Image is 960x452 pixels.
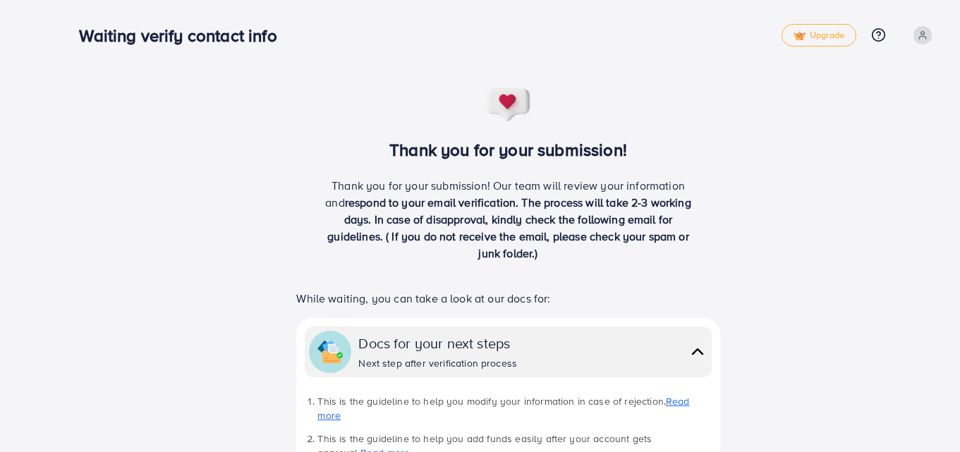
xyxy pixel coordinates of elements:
[794,31,806,41] img: tick
[782,24,856,47] a: tickUpgrade
[317,394,711,423] li: This is the guideline to help you modify your information in case of rejection.
[327,195,691,261] span: respond to your email verification. The process will take 2-3 working days. In case of disapprova...
[485,87,532,123] img: success
[358,333,517,353] div: Docs for your next steps
[358,356,517,370] div: Next step after verification process
[320,177,697,262] p: Thank you for your submission! Our team will review your information and
[794,30,844,41] span: Upgrade
[317,394,689,422] a: Read more
[296,290,719,307] p: While waiting, you can take a look at our docs for:
[273,140,743,160] h3: Thank you for your submission!
[79,25,288,46] h3: Waiting verify contact info
[688,341,707,362] img: collapse
[317,339,343,365] img: collapse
